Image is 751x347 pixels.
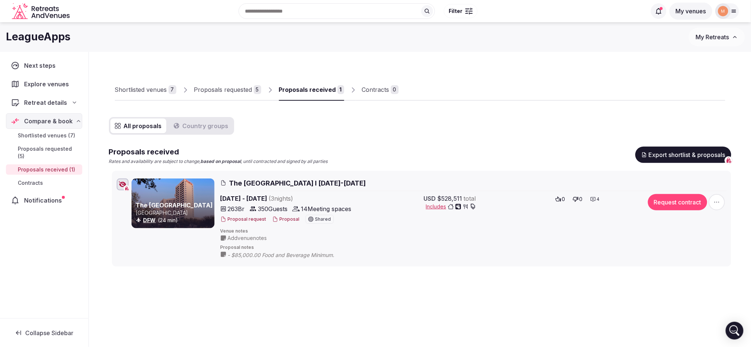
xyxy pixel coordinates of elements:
[136,209,213,217] p: [GEOGRAPHIC_DATA]
[228,251,349,259] span: - $85,000.00 Food and Beverage Minimum.
[18,145,79,160] span: Proposals requested (5)
[279,85,336,94] div: Proposals received
[272,216,300,223] button: Proposal
[6,30,70,44] h1: LeagueApps
[718,6,728,16] img: marina
[18,166,75,173] span: Proposals received (1)
[553,194,568,204] button: 0
[338,85,344,94] div: 1
[24,196,65,205] span: Notifications
[6,193,82,208] a: Notifications
[424,194,436,203] span: USD
[6,130,82,141] a: Shortlisted venues (7)
[279,79,344,101] a: Proposals received1
[109,147,328,157] h2: Proposals received
[228,234,267,242] span: Add venue notes
[12,3,71,20] a: Visit the homepage
[269,195,293,202] span: ( 3 night s )
[362,85,389,94] div: Contracts
[220,244,727,251] span: Proposal notes
[169,85,176,94] div: 7
[143,217,156,223] a: DFW
[6,325,82,341] button: Collapse Sidebar
[258,204,288,213] span: 350 Guests
[194,79,261,101] a: Proposals requested5
[301,204,352,213] span: 14 Meeting spaces
[669,3,712,20] button: My venues
[220,194,352,203] span: [DATE] - [DATE]
[12,3,71,20] svg: Retreats and Venues company logo
[588,194,602,204] button: 4
[449,7,462,15] span: Filter
[696,33,729,41] span: My Retreats
[24,98,67,107] span: Retreat details
[6,164,82,175] a: Proposals received (1)
[635,147,731,163] button: Export shortlist & proposals
[562,196,565,203] span: 0
[228,204,245,213] span: 263 Br
[24,61,59,70] span: Next steps
[426,203,476,210] button: Includes
[25,329,73,337] span: Collapse Sidebar
[579,196,583,203] span: 0
[464,194,476,203] span: total
[444,4,478,18] button: Filter
[648,194,707,210] button: Request contract
[115,85,167,94] div: Shortlisted venues
[315,217,331,221] span: Shared
[6,76,82,92] a: Explore venues
[438,194,462,203] span: $528,511
[136,201,213,209] a: The [GEOGRAPHIC_DATA]
[6,58,82,73] a: Next steps
[229,178,366,188] span: The [GEOGRAPHIC_DATA] I [DATE]-[DATE]
[597,196,600,203] span: 4
[136,217,213,224] div: (24 min)
[220,216,266,223] button: Proposal request
[18,179,43,187] span: Contracts
[6,178,82,188] a: Contracts
[254,85,261,94] div: 5
[18,132,75,139] span: Shortlisted venues (7)
[362,79,399,101] a: Contracts0
[201,159,241,164] strong: based on proposal
[689,28,745,46] button: My Retreats
[669,7,712,15] a: My venues
[6,144,82,161] a: Proposals requested (5)
[110,119,166,133] button: All proposals
[24,80,72,89] span: Explore venues
[571,194,585,204] button: 0
[115,79,176,101] a: Shortlisted venues7
[24,117,73,126] span: Compare & book
[194,85,252,94] div: Proposals requested
[391,85,399,94] div: 0
[169,119,233,133] button: Country groups
[726,322,744,340] div: Open Intercom Messenger
[109,159,328,165] p: Rates and availability are subject to change, , until contracted and signed by all parties
[220,228,727,234] span: Venue notes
